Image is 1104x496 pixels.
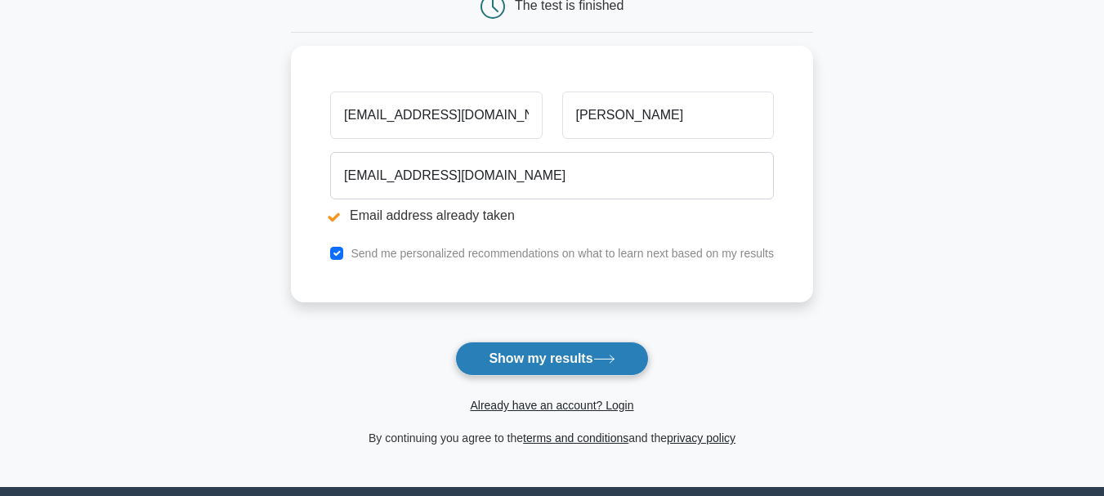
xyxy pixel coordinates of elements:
[523,431,628,445] a: terms and conditions
[667,431,735,445] a: privacy policy
[330,152,774,199] input: Email
[470,399,633,412] a: Already have an account? Login
[562,92,774,139] input: Last name
[330,206,774,226] li: Email address already taken
[330,92,542,139] input: First name
[351,247,774,260] label: Send me personalized recommendations on what to learn next based on my results
[455,342,648,376] button: Show my results
[281,428,823,448] div: By continuing you agree to the and the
